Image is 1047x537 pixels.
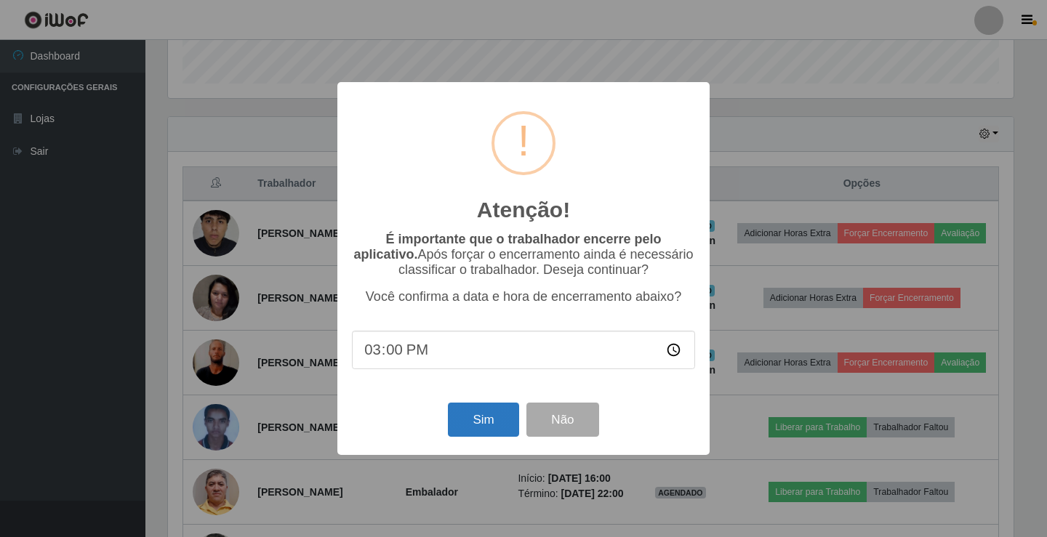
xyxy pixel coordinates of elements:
b: É importante que o trabalhador encerre pelo aplicativo. [353,232,661,262]
p: Após forçar o encerramento ainda é necessário classificar o trabalhador. Deseja continuar? [352,232,695,278]
button: Não [526,403,598,437]
p: Você confirma a data e hora de encerramento abaixo? [352,289,695,304]
h2: Atenção! [477,197,570,223]
button: Sim [448,403,518,437]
